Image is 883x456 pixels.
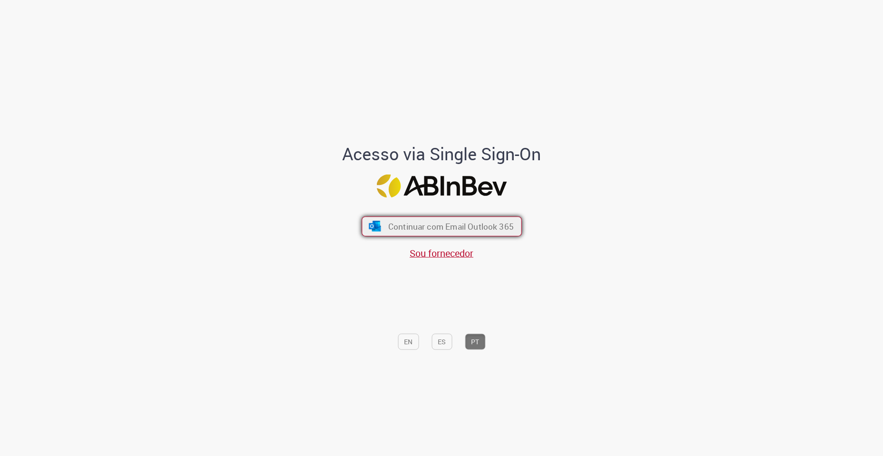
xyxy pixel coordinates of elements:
[432,333,452,349] button: ES
[368,221,382,232] img: ícone Azure/Microsoft 360
[398,333,419,349] button: EN
[362,217,522,237] button: ícone Azure/Microsoft 360 Continuar com Email Outlook 365
[376,175,507,198] img: Logo ABInBev
[410,246,473,259] a: Sou fornecedor
[310,144,574,163] h1: Acesso via Single Sign-On
[388,221,513,232] span: Continuar com Email Outlook 365
[465,333,485,349] button: PT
